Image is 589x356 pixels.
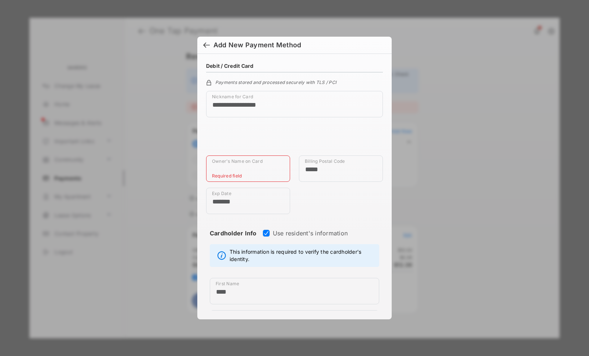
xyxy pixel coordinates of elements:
div: Payments stored and processed securely with TLS / PCI [206,78,383,85]
strong: Cardholder Info [210,230,257,250]
label: Use resident's information [273,230,348,237]
iframe: Credit card field [206,123,383,155]
div: Add New Payment Method [213,41,301,49]
h4: Debit / Credit Card [206,63,254,69]
span: This information is required to verify the cardholder's identity. [230,248,375,263]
